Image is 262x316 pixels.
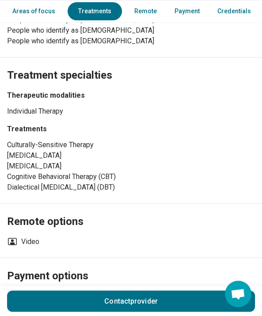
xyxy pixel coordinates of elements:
[225,281,251,307] div: Open chat
[7,290,255,312] button: Contactprovider
[7,47,255,83] h2: Treatment specialties
[68,2,122,20] a: Treatments
[7,171,255,182] li: Cognitive Behavioral Therapy (CBT)
[7,150,255,161] li: [MEDICAL_DATA]
[2,2,61,20] a: Areas of focus
[7,36,255,46] li: People who identify as [DEMOGRAPHIC_DATA]
[129,2,162,20] a: Remote
[7,90,255,101] h3: Therapeutic modalities
[7,106,255,117] li: Individual Therapy
[7,161,255,171] li: [MEDICAL_DATA]
[169,2,205,20] a: Payment
[7,182,255,193] li: Dialectical [MEDICAL_DATA] (DBT)
[7,25,255,36] li: People who identify as [DEMOGRAPHIC_DATA]
[7,247,255,283] h2: Payment options
[7,124,255,134] h3: Treatments
[212,2,256,20] a: Credentials
[7,193,255,229] h2: Remote options
[7,140,255,150] li: Culturally-Sensitive Therapy
[7,236,39,247] li: Video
